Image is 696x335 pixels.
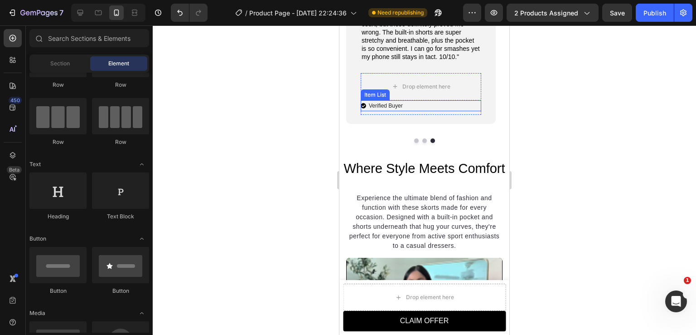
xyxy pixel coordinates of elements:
div: Undo/Redo [171,4,208,22]
p: 7 [59,7,63,18]
span: / [245,8,247,18]
iframe: Design area [339,25,509,335]
span: 1 [684,277,691,284]
button: Dot [91,113,96,118]
span: Section [50,59,70,68]
span: Product Page - [DATE] 22:24:36 [249,8,347,18]
div: Button [29,287,87,295]
button: Save [602,4,632,22]
div: Row [29,81,87,89]
span: Toggle open [135,157,149,172]
span: Where Style Meets Comfort [4,136,165,150]
span: Toggle open [135,232,149,246]
div: Row [92,138,149,146]
button: 7 [4,4,68,22]
div: Row [92,81,149,89]
div: Beta [7,166,22,173]
div: Button [92,287,149,295]
span: Element [108,59,129,68]
button: 2 products assigned [507,4,599,22]
div: Publish [643,8,666,18]
div: Text Block [92,212,149,221]
span: Need republishing [377,9,424,17]
p: Verified Buyer [29,76,63,84]
button: Dot [83,113,87,118]
iframe: Intercom live chat [665,291,687,312]
span: Text [29,160,41,168]
span: Media [29,309,45,317]
span: Toggle open [135,306,149,320]
div: Item List [23,65,48,74]
span: Experience the ultimate blend of fashion and function with these skorts made for every occasion. ... [10,169,160,224]
div: Drop element here [63,58,111,65]
button: Publish [636,4,674,22]
span: Button [29,235,46,243]
input: Search Sections & Elements [29,29,149,47]
button: Dot [75,113,79,118]
div: Heading [29,212,87,221]
span: Save [610,9,625,17]
div: 450 [9,97,22,104]
span: 2 products assigned [514,8,578,18]
div: Row [29,138,87,146]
